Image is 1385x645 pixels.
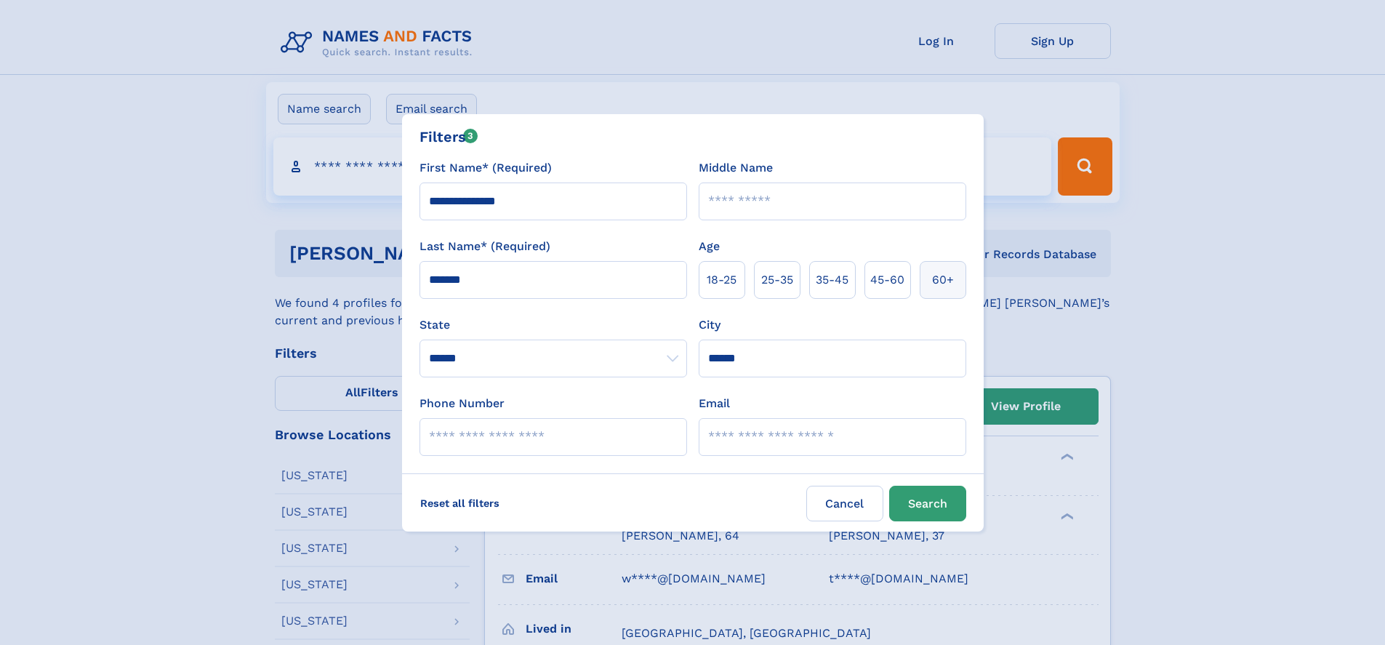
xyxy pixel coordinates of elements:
[419,238,550,255] label: Last Name* (Required)
[707,271,736,289] span: 18‑25
[419,316,687,334] label: State
[699,159,773,177] label: Middle Name
[699,395,730,412] label: Email
[699,238,720,255] label: Age
[419,159,552,177] label: First Name* (Required)
[419,126,478,148] div: Filters
[932,271,954,289] span: 60+
[889,486,966,521] button: Search
[419,395,505,412] label: Phone Number
[761,271,793,289] span: 25‑35
[816,271,848,289] span: 35‑45
[699,316,720,334] label: City
[870,271,904,289] span: 45‑60
[411,486,509,521] label: Reset all filters
[806,486,883,521] label: Cancel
